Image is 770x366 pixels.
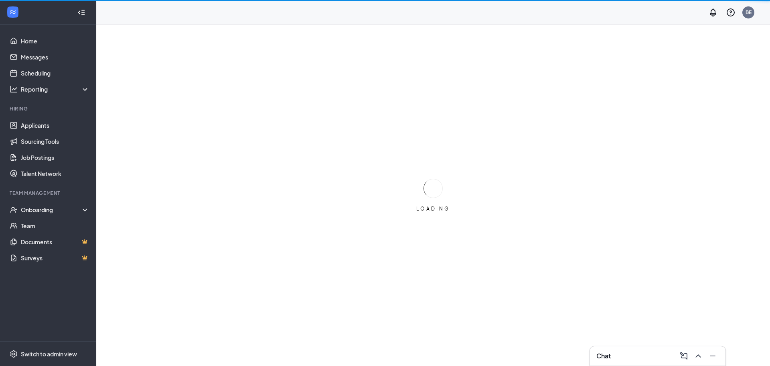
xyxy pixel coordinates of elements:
[706,350,719,362] button: Minimize
[21,85,90,93] div: Reporting
[746,9,752,16] div: BE
[21,133,89,149] a: Sourcing Tools
[21,250,89,266] a: SurveysCrown
[21,33,89,49] a: Home
[9,8,17,16] svg: WorkstreamLogo
[21,234,89,250] a: DocumentsCrown
[677,350,690,362] button: ComposeMessage
[692,350,705,362] button: ChevronUp
[726,8,736,17] svg: QuestionInfo
[413,205,453,212] div: LOADING
[10,206,18,214] svg: UserCheck
[10,85,18,93] svg: Analysis
[21,117,89,133] a: Applicants
[10,190,88,196] div: Team Management
[21,206,83,214] div: Onboarding
[21,166,89,182] a: Talent Network
[10,350,18,358] svg: Settings
[679,351,689,361] svg: ComposeMessage
[21,49,89,65] a: Messages
[10,105,88,112] div: Hiring
[708,351,717,361] svg: Minimize
[21,218,89,234] a: Team
[77,8,85,16] svg: Collapse
[708,8,718,17] svg: Notifications
[693,351,703,361] svg: ChevronUp
[21,149,89,166] a: Job Postings
[21,65,89,81] a: Scheduling
[21,350,77,358] div: Switch to admin view
[596,352,611,360] h3: Chat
